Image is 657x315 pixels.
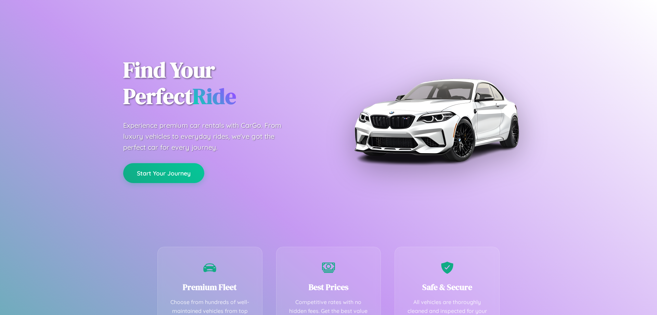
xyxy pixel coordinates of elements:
[405,281,489,293] h3: Safe & Secure
[287,281,371,293] h3: Best Prices
[351,34,522,206] img: Premium BMW car rental vehicle
[123,163,204,183] button: Start Your Journey
[193,81,236,111] span: Ride
[123,120,294,153] p: Experience premium car rentals with CarGo. From luxury vehicles to everyday rides, we've got the ...
[123,57,318,110] h1: Find Your Perfect
[168,281,252,293] h3: Premium Fleet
